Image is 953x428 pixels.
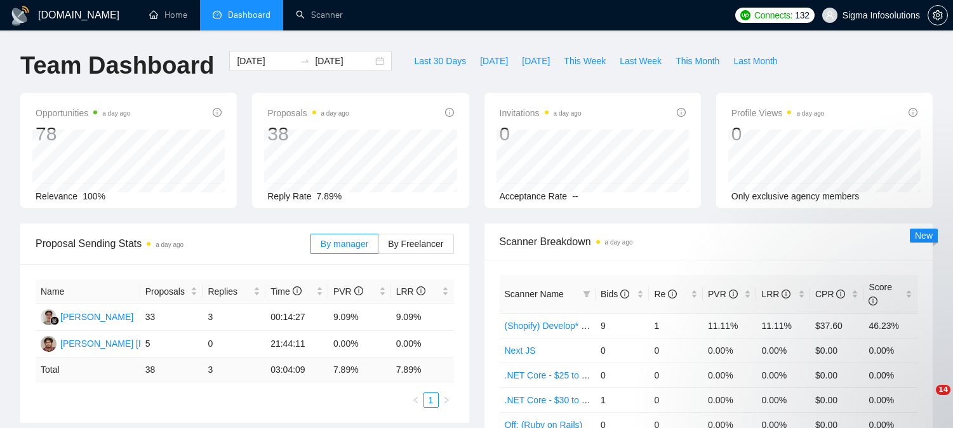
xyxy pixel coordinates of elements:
span: This Month [676,54,719,68]
button: This Week [557,51,613,71]
a: 1 [424,393,438,407]
span: PVR [708,289,738,299]
span: LRR [761,289,790,299]
span: 14 [936,385,950,395]
a: .NET Core - $30 to $45 - Enterprise client - ROW [505,395,698,405]
time: a day ago [321,110,349,117]
span: Bids [601,289,629,299]
span: 132 [795,8,809,22]
li: 1 [423,392,439,408]
td: 11.11% [703,313,757,338]
td: 0.00% [703,338,757,363]
a: RG[PERSON_NAME] [41,311,133,321]
td: 1 [649,313,703,338]
span: This Week [564,54,606,68]
th: Name [36,279,140,304]
span: [DATE] [480,54,508,68]
span: Profile Views [731,105,825,121]
td: 0 [649,387,703,412]
span: info-circle [729,290,738,298]
li: Previous Page [408,392,423,408]
span: right [443,396,450,404]
span: left [412,396,420,404]
div: 0 [731,122,825,146]
td: 0 [649,363,703,387]
td: 9 [596,313,650,338]
a: Next JS [505,345,536,356]
a: .NET Core - $25 to $40 - All continents [505,370,656,380]
span: CPR [815,289,845,299]
span: Relevance [36,191,77,201]
td: 0 [203,331,265,358]
span: Last 30 Days [414,54,466,68]
span: Acceptance Rate [500,191,568,201]
button: [DATE] [473,51,515,71]
div: 78 [36,122,130,146]
td: 7.89 % [391,358,454,382]
span: Scanner Breakdown [500,234,918,250]
time: a day ago [796,110,824,117]
span: Only exclusive agency members [731,191,860,201]
span: Time [270,286,301,297]
input: Start date [237,54,295,68]
time: a day ago [102,110,130,117]
td: 0 [596,363,650,387]
span: Invitations [500,105,582,121]
td: 0.00% [756,387,810,412]
button: This Month [669,51,726,71]
td: Total [36,358,140,382]
span: Replies [208,284,251,298]
td: 21:44:11 [265,331,328,358]
img: gigradar-bm.png [50,316,59,325]
td: 0.00% [391,331,454,358]
span: info-circle [909,108,917,117]
button: setting [928,5,948,25]
td: 9.09% [391,304,454,331]
span: Last Week [620,54,662,68]
td: 0 [596,338,650,363]
span: setting [928,10,947,20]
time: a day ago [605,239,633,246]
button: Last 30 Days [407,51,473,71]
span: swap-right [300,56,310,66]
a: (Shopify) Develop* - $30 to $45 Enterprise [505,321,672,331]
img: PN [41,336,57,352]
span: LRR [396,286,425,297]
span: By Freelancer [388,239,443,249]
a: homeHome [149,10,187,20]
span: info-circle [620,290,629,298]
a: searchScanner [296,10,343,20]
span: info-circle [668,290,677,298]
span: [DATE] [522,54,550,68]
span: 7.89% [317,191,342,201]
td: 0.00% [863,387,917,412]
span: Last Month [733,54,777,68]
td: 0.00% [328,331,391,358]
td: 3 [203,304,265,331]
span: Proposals [145,284,189,298]
td: 5 [140,331,203,358]
th: Replies [203,279,265,304]
td: 03:04:09 [265,358,328,382]
span: PVR [333,286,363,297]
span: Score [869,282,892,306]
button: Last Month [726,51,784,71]
div: [PERSON_NAME] [PERSON_NAME] [60,337,209,351]
td: 0 [649,338,703,363]
span: Proposals [267,105,349,121]
span: info-circle [417,286,425,295]
td: 7.89 % [328,358,391,382]
h1: Team Dashboard [20,51,214,81]
span: Reply Rate [267,191,311,201]
td: 00:14:27 [265,304,328,331]
span: Connects: [754,8,792,22]
span: info-circle [445,108,454,117]
span: Dashboard [228,10,270,20]
span: info-circle [293,286,302,295]
span: By manager [321,239,368,249]
time: a day ago [554,110,582,117]
span: info-circle [782,290,790,298]
time: a day ago [156,241,183,248]
span: info-circle [869,297,877,305]
input: End date [315,54,373,68]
